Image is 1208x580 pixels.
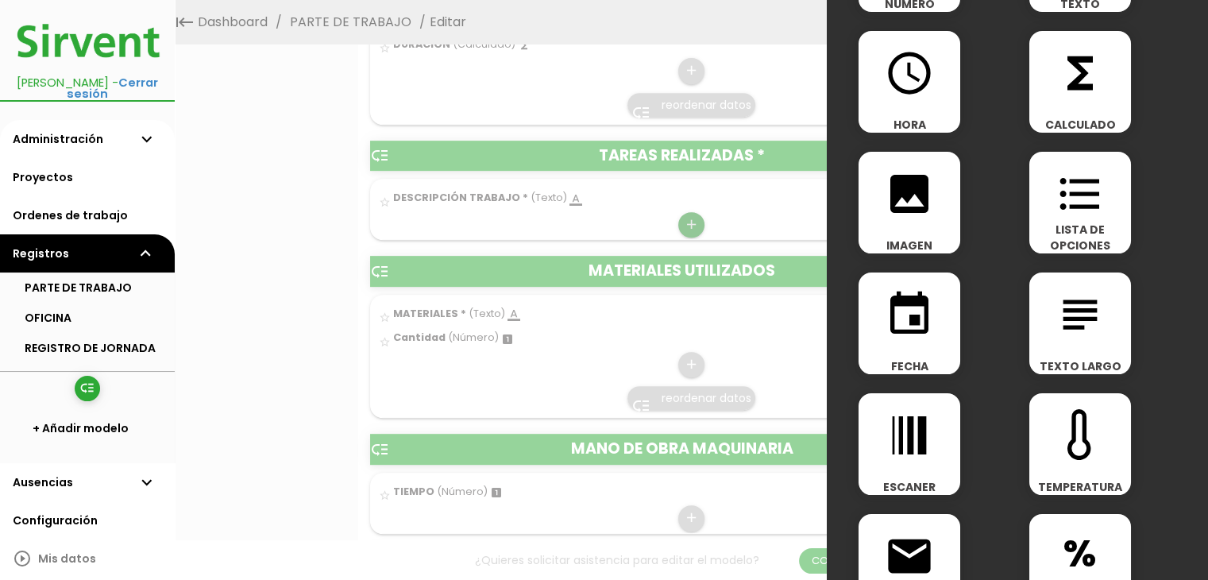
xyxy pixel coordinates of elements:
span: IMAGEN [859,238,960,253]
i: access_time [884,48,935,99]
span: CALCULADO [1029,117,1131,133]
span: FECHA [859,358,960,374]
span: LISTA DE OPCIONES [1029,222,1131,253]
span: TEXTO LARGO [1029,358,1131,374]
i: format_list_bulleted [1055,168,1106,219]
i: image [884,168,935,219]
span: TEMPERATURA [1029,479,1131,495]
i: functions [1055,48,1106,99]
i: subject [1055,289,1106,340]
i: event [884,289,935,340]
span: ESCANER [859,479,960,495]
span: HORA [859,117,960,133]
i: line_weight [884,410,935,461]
